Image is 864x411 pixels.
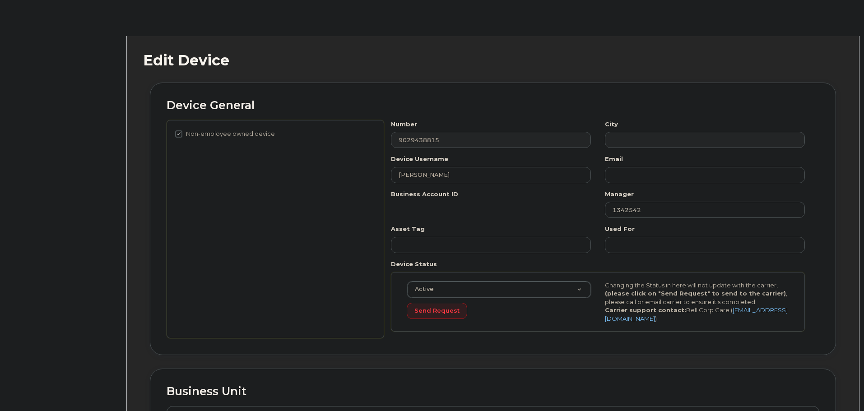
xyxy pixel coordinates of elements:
label: Device Status [391,260,437,268]
a: [EMAIL_ADDRESS][DOMAIN_NAME] [605,306,788,322]
strong: Carrier support contact: [605,306,686,314]
label: Asset Tag [391,225,425,233]
h1: Edit Device [143,52,843,68]
div: Changing the Status in here will not update with the carrier, , please call or email carrier to e... [598,281,796,323]
button: Send Request [407,303,467,319]
label: City [605,120,618,129]
label: Used For [605,225,635,233]
a: Active [407,282,591,298]
h2: Device General [167,99,819,112]
span: Active [409,285,434,293]
label: Device Username [391,155,448,163]
label: Number [391,120,417,129]
strong: (please click on "Send Request" to send to the carrier) [605,290,786,297]
label: Manager [605,190,634,199]
label: Email [605,155,623,163]
h2: Business Unit [167,385,819,398]
input: Select manager [605,202,805,218]
input: Non-employee owned device [175,130,182,138]
label: Business Account ID [391,190,458,199]
label: Non-employee owned device [175,129,275,139]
